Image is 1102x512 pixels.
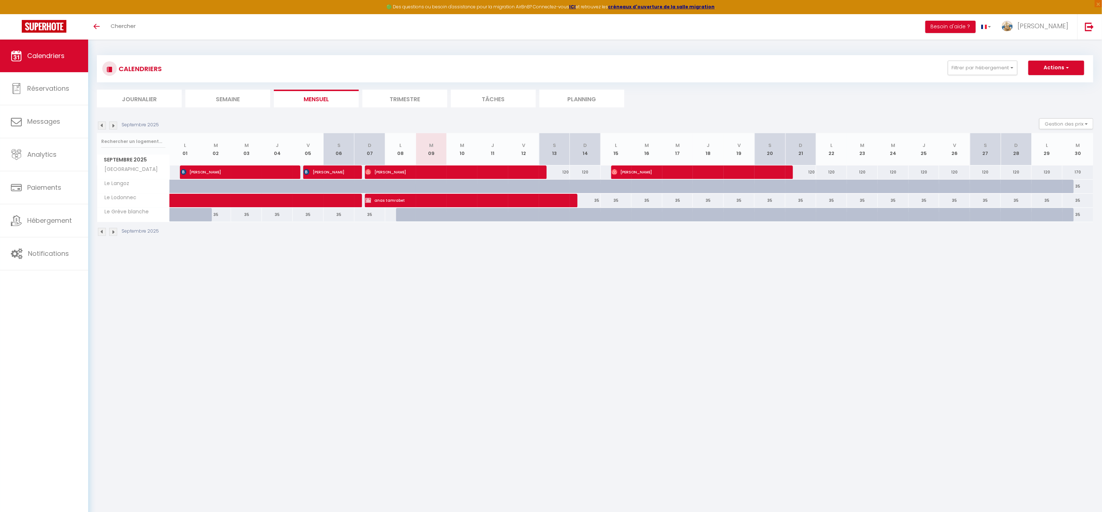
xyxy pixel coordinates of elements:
div: 120 [847,165,878,179]
abbr: L [830,142,832,149]
span: Calendriers [27,51,65,60]
div: 35 [324,208,354,221]
th: 21 [785,133,816,165]
strong: créneaux d'ouverture de la salle migration [608,4,715,10]
th: 04 [262,133,293,165]
abbr: M [675,142,680,149]
span: Le Grève blanche [98,208,151,216]
div: 35 [1062,180,1093,193]
abbr: M [645,142,649,149]
abbr: J [276,142,279,149]
th: 08 [385,133,416,165]
abbr: M [860,142,864,149]
button: Ouvrir le widget de chat LiveChat [6,3,28,25]
p: Septembre 2025 [122,122,159,128]
div: 35 [354,208,385,221]
button: Filtrer par hébergement [948,61,1017,75]
span: [GEOGRAPHIC_DATA] [98,165,160,173]
div: 35 [847,194,878,207]
th: 24 [878,133,909,165]
th: 19 [724,133,754,165]
abbr: M [214,142,218,149]
div: 35 [601,194,632,207]
span: [PERSON_NAME] [181,165,283,179]
abbr: V [307,142,310,149]
div: 120 [539,165,570,179]
img: logout [1085,22,1094,31]
abbr: M [244,142,249,149]
abbr: V [522,142,525,149]
abbr: D [583,142,587,149]
span: [PERSON_NAME] [304,165,345,179]
p: Septembre 2025 [122,228,159,235]
span: Analytics [27,150,57,159]
div: 35 [970,194,1001,207]
span: [PERSON_NAME] [365,165,530,179]
th: 29 [1032,133,1062,165]
span: Réservations [27,84,69,93]
abbr: V [953,142,956,149]
th: 25 [909,133,939,165]
div: 35 [1062,194,1093,207]
div: 35 [1032,194,1062,207]
th: 09 [416,133,447,165]
abbr: J [492,142,494,149]
div: 35 [293,208,324,221]
div: 35 [1001,194,1032,207]
div: 35 [262,208,293,221]
th: 27 [970,133,1001,165]
input: Rechercher un logement... [101,135,165,148]
div: 35 [1062,208,1093,221]
abbr: D [368,142,371,149]
div: 120 [785,165,816,179]
button: Actions [1028,61,1084,75]
span: Septembre 2025 [97,155,169,165]
span: anas tamrabet [365,193,560,207]
div: 35 [231,208,262,221]
th: 02 [200,133,231,165]
li: Journalier [97,90,182,107]
abbr: M [460,142,464,149]
abbr: V [737,142,741,149]
th: 14 [570,133,601,165]
th: 23 [847,133,878,165]
th: 01 [170,133,201,165]
abbr: D [1015,142,1018,149]
abbr: S [337,142,341,149]
div: 35 [662,194,693,207]
abbr: L [399,142,402,149]
th: 05 [293,133,324,165]
span: [PERSON_NAME] [1017,21,1068,30]
abbr: M [891,142,895,149]
li: Trimestre [362,90,447,107]
div: 120 [878,165,909,179]
div: 35 [754,194,785,207]
div: 35 [632,194,662,207]
th: 17 [662,133,693,165]
th: 13 [539,133,570,165]
span: Notifications [28,249,69,258]
h3: CALENDRIERS [117,61,162,77]
th: 15 [601,133,632,165]
th: 18 [693,133,724,165]
th: 07 [354,133,385,165]
th: 20 [754,133,785,165]
div: 35 [570,194,601,207]
div: 120 [570,165,601,179]
a: ... [PERSON_NAME] [996,14,1077,40]
img: ... [1002,21,1013,32]
strong: ICI [569,4,576,10]
button: Gestion des prix [1039,118,1093,129]
span: Paiements [27,183,61,192]
abbr: L [615,142,617,149]
th: 30 [1062,133,1093,165]
li: Semaine [185,90,270,107]
div: 120 [1032,165,1062,179]
div: 35 [816,194,847,207]
div: 35 [724,194,754,207]
abbr: L [1046,142,1048,149]
th: 26 [939,133,970,165]
div: 35 [878,194,909,207]
div: 35 [785,194,816,207]
abbr: D [799,142,802,149]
